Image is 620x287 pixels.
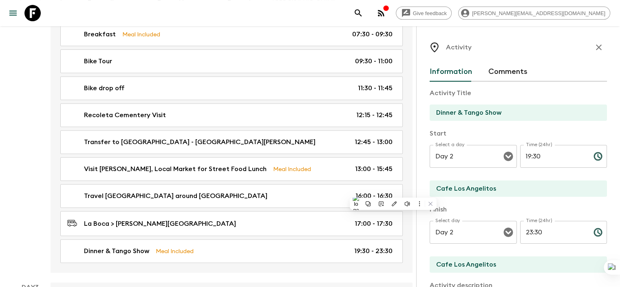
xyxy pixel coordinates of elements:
p: 16:00 - 16:30 [355,191,393,201]
p: 12:15 - 12:45 [356,110,393,120]
p: Activity Title [430,88,607,98]
input: End Location (leave blank if same as Start) [430,256,600,273]
span: Give feedback [408,10,451,16]
button: menu [5,5,21,21]
p: Dinner & Tango Show [84,246,149,256]
p: 11:30 - 11:45 [358,83,393,93]
p: Recoleta Cementery Visit [84,110,166,120]
button: Choose time, selected time is 7:30 PM [590,148,606,165]
button: Choose time, selected time is 11:30 PM [590,224,606,240]
label: Select a day [435,141,464,148]
label: Time (24hr) [526,217,552,224]
p: 09:30 - 11:00 [355,56,393,66]
a: Visit [PERSON_NAME], Local Market for Street Food LunchMeal Included13:00 - 15:45 [60,157,403,181]
a: Bike Tour09:30 - 11:00 [60,49,403,73]
p: Activity [446,42,472,52]
p: Start [430,129,607,138]
a: Bike drop off11:30 - 11:45 [60,76,403,100]
p: 07:30 - 09:30 [352,29,393,39]
p: 19:30 - 23:30 [354,246,393,256]
p: Breakfast [84,29,116,39]
p: Bike Tour [84,56,112,66]
label: Select day [435,217,460,224]
p: 17:00 - 17:30 [355,219,393,229]
a: Transfer to [GEOGRAPHIC_DATA] - [GEOGRAPHIC_DATA][PERSON_NAME]12:45 - 13:00 [60,130,403,154]
p: Travel [GEOGRAPHIC_DATA] around [GEOGRAPHIC_DATA] [84,191,267,201]
div: [PERSON_NAME][EMAIL_ADDRESS][DOMAIN_NAME] [458,7,610,20]
button: Open [503,227,514,238]
a: Give feedback [396,7,452,20]
p: Finish [430,205,607,214]
a: Travel [GEOGRAPHIC_DATA] around [GEOGRAPHIC_DATA]16:00 - 16:30 [60,184,403,208]
button: Information [430,62,472,82]
a: BreakfastMeal Included07:30 - 09:30 [60,22,403,46]
p: Transfer to [GEOGRAPHIC_DATA] - [GEOGRAPHIC_DATA][PERSON_NAME] [84,137,316,147]
input: Start Location [430,180,600,197]
button: Open [503,151,514,162]
p: 13:00 - 15:45 [355,164,393,174]
label: Time (24hr) [526,141,552,148]
p: Meal Included [122,30,160,39]
p: 12:45 - 13:00 [355,137,393,147]
button: Comments [488,62,527,82]
p: Visit [PERSON_NAME], Local Market for Street Food Lunch [84,164,267,174]
p: Bike drop off [84,83,124,93]
a: La Boca > [PERSON_NAME][GEOGRAPHIC_DATA]17:00 - 17:30 [60,211,403,236]
p: Meal Included [273,165,311,174]
button: search adventures [350,5,366,21]
span: [PERSON_NAME][EMAIL_ADDRESS][DOMAIN_NAME] [468,10,610,16]
a: Dinner & Tango ShowMeal Included19:30 - 23:30 [60,239,403,263]
input: hh:mm [520,145,587,168]
p: Meal Included [156,247,194,256]
p: La Boca > [PERSON_NAME][GEOGRAPHIC_DATA] [84,219,236,229]
a: Recoleta Cementery Visit12:15 - 12:45 [60,103,403,127]
input: E.g Hozuagawa boat tour [430,105,600,121]
input: hh:mm [520,221,587,244]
